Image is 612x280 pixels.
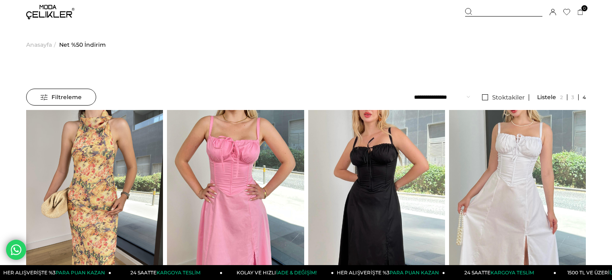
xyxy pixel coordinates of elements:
[478,94,529,101] a: Stoktakiler
[56,270,105,276] span: PARA PUAN KAZAN
[276,270,316,276] span: İADE & DEĞİŞİM!
[26,24,52,65] a: Anasayfa
[581,5,587,11] span: 0
[26,24,58,65] li: >
[157,270,200,276] span: KARGOYA TESLİM
[59,24,106,65] a: Net %50 İndirim
[490,270,534,276] span: KARGOYA TESLİM
[492,93,525,101] span: Stoktakiler
[111,265,223,280] a: 24 SAATTEKARGOYA TESLİM
[389,270,439,276] span: PARA PUAN KAZAN
[577,9,583,15] a: 0
[26,5,74,19] img: logo
[41,89,82,105] span: Filtreleme
[445,265,556,280] a: 24 SAATTEKARGOYA TESLİM
[223,265,334,280] a: KOLAY VE HIZLIİADE & DEĞİŞİM!
[334,265,445,280] a: HER ALIŞVERİŞTE %3PARA PUAN KAZAN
